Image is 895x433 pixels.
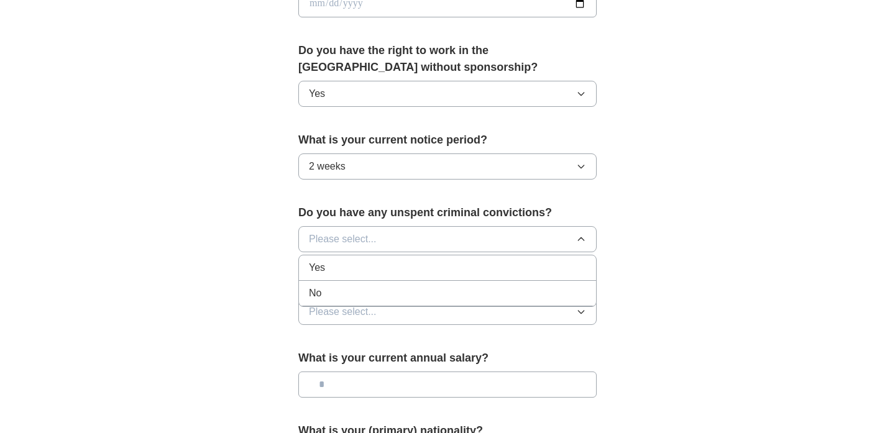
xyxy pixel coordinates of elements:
span: 2 weeks [309,159,346,174]
label: What is your current annual salary? [298,350,597,367]
label: Do you have the right to work in the [GEOGRAPHIC_DATA] without sponsorship? [298,42,597,76]
button: Please select... [298,299,597,325]
button: 2 weeks [298,153,597,180]
span: Please select... [309,304,377,319]
span: Please select... [309,232,377,247]
span: Yes [309,86,325,101]
label: What is your current notice period? [298,132,597,148]
span: No [309,286,321,301]
span: Yes [309,260,325,275]
label: Do you have any unspent criminal convictions? [298,204,597,221]
button: Please select... [298,226,597,252]
button: Yes [298,81,597,107]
